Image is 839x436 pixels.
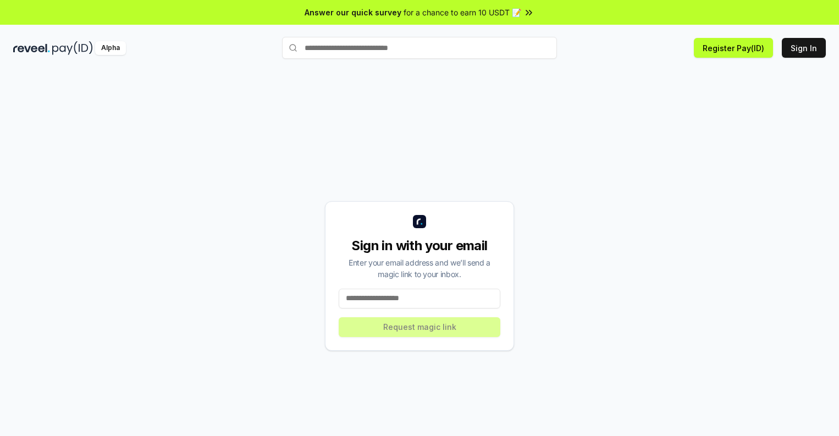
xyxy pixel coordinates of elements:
div: Alpha [95,41,126,55]
div: Enter your email address and we’ll send a magic link to your inbox. [339,257,500,280]
img: reveel_dark [13,41,50,55]
button: Sign In [782,38,826,58]
button: Register Pay(ID) [694,38,773,58]
span: Answer our quick survey [305,7,401,18]
img: logo_small [413,215,426,228]
img: pay_id [52,41,93,55]
span: for a chance to earn 10 USDT 📝 [404,7,521,18]
div: Sign in with your email [339,237,500,255]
